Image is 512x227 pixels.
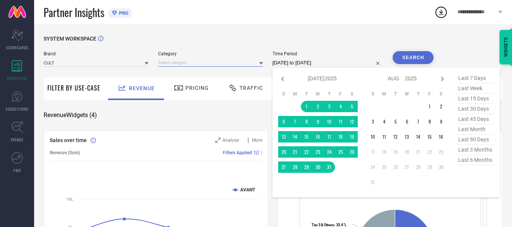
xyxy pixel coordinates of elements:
span: last 3 months [456,145,494,155]
td: Mon Aug 18 2025 [379,146,390,158]
td: Wed Jul 09 2025 [312,116,324,127]
th: Friday [335,91,346,97]
td: Sat Jul 05 2025 [346,101,358,112]
td: Fri Jul 04 2025 [335,101,346,112]
td: Wed Aug 13 2025 [401,131,413,142]
span: SYSTEM WORKSPACE [44,36,96,42]
td: Thu Aug 21 2025 [413,146,424,158]
td: Wed Jul 23 2025 [312,146,324,158]
span: last 90 days [456,135,494,145]
td: Sun Aug 31 2025 [367,177,379,188]
th: Wednesday [401,91,413,97]
span: Category [158,51,263,56]
td: Sun Aug 10 2025 [367,131,379,142]
span: TRENDS [11,137,23,142]
span: Partner Insights [44,5,104,20]
div: Next month [438,74,447,83]
span: last week [456,83,494,94]
td: Fri Aug 29 2025 [424,161,435,173]
span: last 15 days [456,94,494,104]
td: Sun Jul 06 2025 [278,116,290,127]
th: Thursday [413,91,424,97]
td: Sat Aug 16 2025 [435,131,447,142]
input: Select category [158,59,263,67]
td: Sat Aug 02 2025 [435,101,447,112]
td: Tue Aug 12 2025 [390,131,401,142]
button: Search [393,51,434,64]
span: last month [456,124,494,135]
th: Sunday [367,91,379,97]
td: Sun Aug 24 2025 [367,161,379,173]
span: last 6 months [456,155,494,165]
input: Select time period [272,58,384,67]
td: Tue Aug 05 2025 [390,116,401,127]
td: Sat Jul 26 2025 [346,146,358,158]
td: Tue Aug 19 2025 [390,146,401,158]
span: Traffic [240,85,263,91]
span: More [252,138,262,143]
th: Saturday [346,91,358,97]
text: : 33.4 % [312,223,346,227]
td: Mon Jul 07 2025 [290,116,301,127]
span: Time Period [272,51,384,56]
td: Thu Jul 24 2025 [324,146,335,158]
td: Tue Aug 26 2025 [390,161,401,173]
th: Friday [424,91,435,97]
td: Sun Jul 27 2025 [278,161,290,173]
span: | [261,150,262,155]
td: Thu Jul 03 2025 [324,101,335,112]
th: Monday [290,91,301,97]
td: Fri Aug 08 2025 [424,116,435,127]
th: Thursday [324,91,335,97]
span: SUGGESTIONS [6,106,29,112]
td: Thu Jul 31 2025 [324,161,335,173]
span: Filter By Use-Case [47,83,100,92]
td: Thu Aug 28 2025 [413,161,424,173]
th: Sunday [278,91,290,97]
td: Fri Aug 15 2025 [424,131,435,142]
span: last 45 days [456,114,494,124]
span: Analyse [222,138,239,143]
th: Tuesday [390,91,401,97]
td: Wed Aug 27 2025 [401,161,413,173]
td: Tue Jul 22 2025 [301,146,312,158]
td: Thu Jul 17 2025 [324,131,335,142]
span: WORKSPACE [7,75,28,81]
td: Wed Aug 20 2025 [401,146,413,158]
td: Mon Jul 21 2025 [290,146,301,158]
td: Sat Aug 09 2025 [435,116,447,127]
span: Sales over time [50,137,87,143]
span: Filters Applied [223,150,252,155]
td: Fri Aug 01 2025 [424,101,435,112]
th: Tuesday [301,91,312,97]
span: Revenue Widgets ( 4 ) [44,111,97,119]
div: Open download list [434,5,448,19]
span: last 30 days [456,104,494,114]
span: Brand [44,51,149,56]
td: Mon Aug 11 2025 [379,131,390,142]
td: Mon Jul 14 2025 [290,131,301,142]
span: Revenue [129,85,155,91]
td: Sun Aug 03 2025 [367,116,379,127]
th: Monday [379,91,390,97]
td: Sun Aug 17 2025 [367,146,379,158]
span: Revenue (Sum) [50,150,80,155]
td: Wed Jul 02 2025 [312,101,324,112]
span: PRO [117,10,128,16]
td: Fri Jul 25 2025 [335,146,346,158]
td: Tue Jul 15 2025 [301,131,312,142]
td: Thu Aug 07 2025 [413,116,424,127]
div: Previous month [278,74,287,83]
svg: Zoom [215,138,221,143]
td: Sat Aug 30 2025 [435,161,447,173]
td: Wed Jul 30 2025 [312,161,324,173]
text: AVANT [240,187,255,193]
text: 10L [66,197,73,201]
td: Mon Aug 04 2025 [379,116,390,127]
td: Thu Jul 10 2025 [324,116,335,127]
td: Fri Aug 22 2025 [424,146,435,158]
td: Sun Jul 20 2025 [278,146,290,158]
span: last 7 days [456,73,494,83]
td: Fri Jul 18 2025 [335,131,346,142]
td: Mon Jul 28 2025 [290,161,301,173]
